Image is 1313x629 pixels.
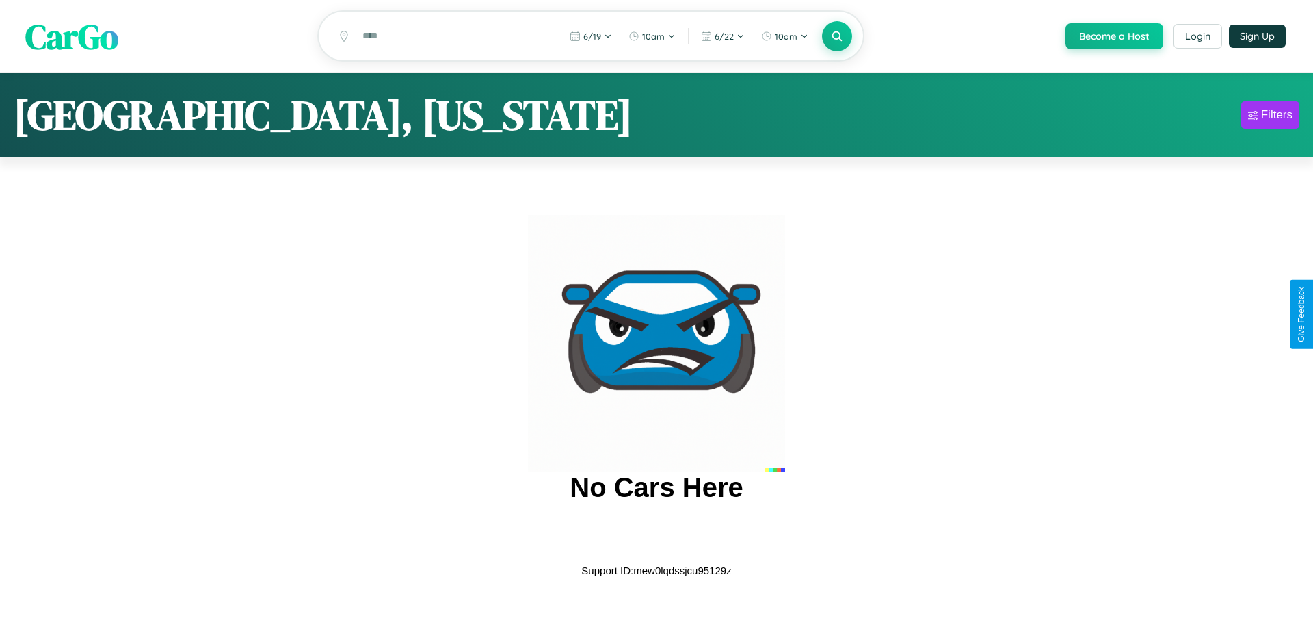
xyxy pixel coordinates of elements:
span: 6 / 22 [715,31,734,42]
button: Filters [1241,101,1299,129]
button: 10am [754,25,815,47]
button: Become a Host [1065,23,1163,49]
button: 6/22 [694,25,752,47]
h2: No Cars Here [570,472,743,503]
button: 10am [622,25,682,47]
h1: [GEOGRAPHIC_DATA], [US_STATE] [14,87,633,143]
span: 10am [642,31,665,42]
button: Login [1173,24,1222,49]
div: Give Feedback [1297,287,1306,342]
div: Filters [1261,108,1292,122]
button: 6/19 [563,25,619,47]
span: CarGo [25,12,118,60]
button: Sign Up [1229,25,1286,48]
img: car [528,215,785,472]
span: 10am [775,31,797,42]
span: 6 / 19 [583,31,601,42]
p: Support ID: mew0lqdssjcu95129z [581,561,731,580]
